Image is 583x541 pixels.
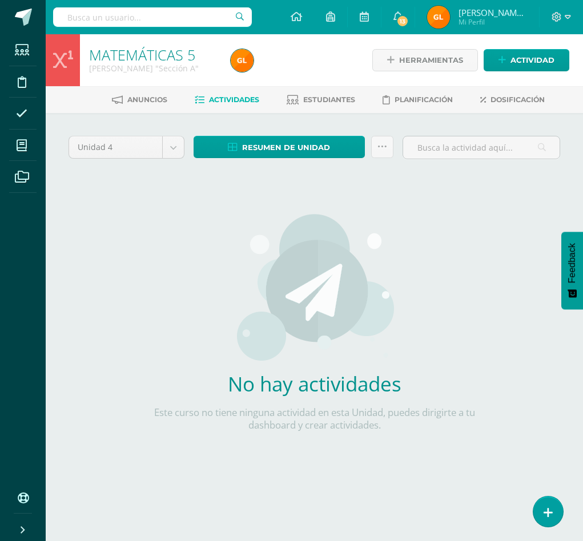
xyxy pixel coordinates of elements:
[399,50,463,71] span: Herramientas
[480,91,545,109] a: Dosificación
[209,95,259,104] span: Actividades
[146,370,483,397] h2: No hay actividades
[231,49,254,72] img: d2cef42ddc62b0eba814593b3d2dc4d6.png
[372,49,478,71] a: Herramientas
[69,136,184,158] a: Unidad 4
[89,45,195,64] a: MATEMÁTICAS 5
[459,17,527,27] span: Mi Perfil
[403,136,560,159] input: Busca la actividad aquí...
[567,243,577,283] span: Feedback
[287,91,355,109] a: Estudiantes
[195,91,259,109] a: Actividades
[395,95,453,104] span: Planificación
[234,213,395,361] img: activities.png
[510,50,554,71] span: Actividad
[78,136,154,158] span: Unidad 4
[146,406,483,431] p: Este curso no tiene ninguna actividad en esta Unidad, puedes dirigirte a tu dashboard y crear act...
[89,63,217,74] div: Quinto Bachillerato 'Sección A'
[427,6,450,29] img: d2cef42ddc62b0eba814593b3d2dc4d6.png
[112,91,167,109] a: Anuncios
[383,91,453,109] a: Planificación
[242,137,330,158] span: Resumen de unidad
[89,47,217,63] h1: MATEMÁTICAS 5
[490,95,545,104] span: Dosificación
[561,232,583,309] button: Feedback - Mostrar encuesta
[303,95,355,104] span: Estudiantes
[484,49,569,71] a: Actividad
[127,95,167,104] span: Anuncios
[396,15,409,27] span: 13
[194,136,364,158] a: Resumen de unidad
[459,7,527,18] span: [PERSON_NAME] [PERSON_NAME]
[53,7,252,27] input: Busca un usuario...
